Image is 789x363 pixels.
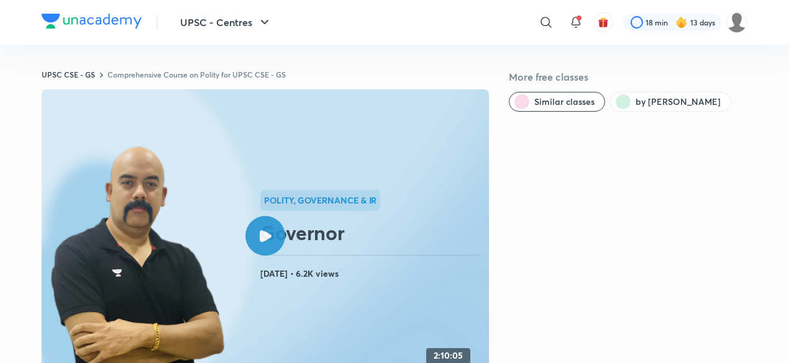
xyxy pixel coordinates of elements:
span: by Dr Sidharth Arora [636,96,721,108]
a: Company Logo [42,14,142,32]
img: SAKSHI AGRAWAL [726,12,747,33]
span: Similar classes [534,96,595,108]
h2: Governor [260,220,484,245]
img: avatar [598,17,609,28]
button: UPSC - Centres [173,10,280,35]
h4: [DATE] • 6.2K views [260,266,484,282]
button: by Dr Sidharth Arora [610,92,731,112]
button: avatar [593,12,613,32]
h4: 2:10:05 [434,351,463,361]
h5: More free classes [509,69,747,84]
button: Similar classes [509,92,605,112]
img: streak [675,16,688,29]
a: UPSC CSE - GS [42,69,95,79]
a: Comprehensive Course on Polity for UPSC CSE - GS [107,69,286,79]
img: Company Logo [42,14,142,29]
